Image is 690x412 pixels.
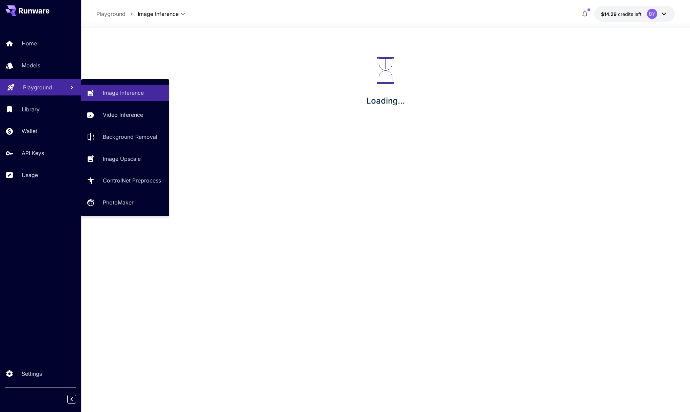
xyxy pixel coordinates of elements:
p: API Keys [22,149,44,157]
button: $14.29045 [594,6,675,22]
div: $14.29045 [601,10,642,18]
button: Collapse sidebar [67,395,76,404]
p: Library [22,105,40,113]
p: Usage [22,171,38,179]
span: Image Inference [138,10,179,18]
p: Image Upscale [103,155,141,163]
p: Playground [96,10,125,18]
p: Video Inference [103,111,143,119]
p: Image Inference [103,89,144,97]
div: Collapse sidebar [72,393,81,405]
nav: breadcrumb [96,10,138,18]
p: Settings [22,370,42,378]
a: Background Removal [81,129,169,145]
a: PhotoMaker [81,194,169,211]
a: Video Inference [81,107,169,123]
p: Playground [23,83,52,91]
p: Models [22,61,40,69]
a: Image Inference [81,85,169,101]
span: $14.29 [601,11,618,17]
p: Home [22,39,37,47]
p: PhotoMaker [103,198,134,207]
span: credits left [618,11,642,17]
a: Image Upscale [81,150,169,167]
div: BY [647,9,657,19]
p: Background Removal [103,133,157,141]
a: ControlNet Preprocess [81,172,169,189]
p: Wallet [22,127,37,135]
p: ControlNet Preprocess [103,176,161,185]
